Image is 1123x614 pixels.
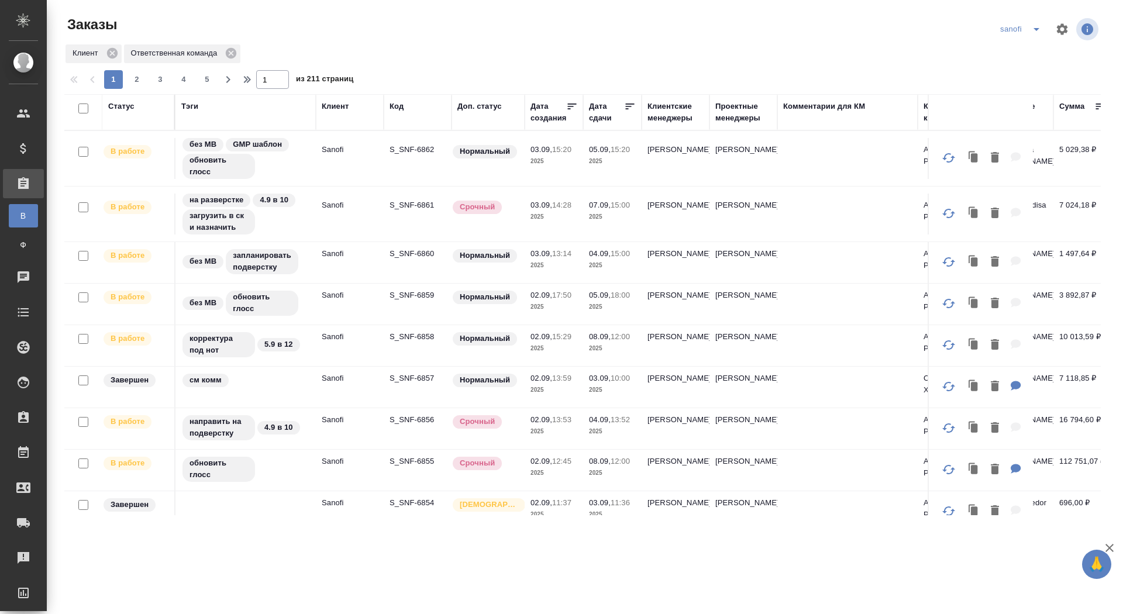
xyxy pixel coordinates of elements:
[531,101,566,124] div: Дата создания
[102,497,168,513] div: Выставляет КМ при направлении счета или после выполнения всех работ/сдачи заказа клиенту. Окончат...
[181,331,310,358] div: корректура под нот, 5.9 в 12
[589,415,611,424] p: 04.09,
[531,457,552,465] p: 02.09,
[985,333,1005,357] button: Удалить
[452,414,519,430] div: Выставляется автоматически, если на указанный объем услуг необходимо больше времени в стандартном...
[709,325,777,366] td: [PERSON_NAME]
[1059,101,1084,112] div: Сумма
[111,457,144,469] p: В работе
[190,374,222,386] p: см комм
[531,467,577,479] p: 2025
[642,138,709,179] td: [PERSON_NAME]
[611,332,630,341] p: 12:00
[1053,138,1112,179] td: 5 029,38 ₽
[452,372,519,388] div: Статус по умолчанию для стандартных заказов
[642,194,709,234] td: [PERSON_NAME]
[589,426,636,437] p: 2025
[709,408,777,449] td: [PERSON_NAME]
[642,325,709,366] td: [PERSON_NAME]
[589,291,611,299] p: 05.09,
[589,332,611,341] p: 08.09,
[264,339,293,350] p: 5.9 в 12
[552,374,571,382] p: 13:59
[322,199,378,211] p: Sanofi
[589,156,636,167] p: 2025
[296,72,353,89] span: из 211 страниц
[589,343,636,354] p: 2025
[190,297,216,309] p: без МВ
[642,367,709,408] td: [PERSON_NAME]
[452,456,519,471] div: Выставляется автоматически, если на указанный объем услуг необходимо больше времени в стандартном...
[151,70,170,89] button: 3
[452,199,519,215] div: Выставляется автоматически, если на указанный объем услуг необходимо больше времени в стандартном...
[322,144,378,156] p: Sanofi
[709,138,777,179] td: [PERSON_NAME]
[531,291,552,299] p: 02.09,
[260,194,288,206] p: 4.9 в 10
[198,70,216,89] button: 5
[102,144,168,160] div: Выставляет ПМ после принятия заказа от КМа
[589,249,611,258] p: 04.09,
[181,372,310,388] div: см комм
[190,210,248,233] p: загрузить в ск и назначить
[985,146,1005,170] button: Удалить
[322,289,378,301] p: Sanofi
[102,456,168,471] div: Выставляет ПМ после принятия заказа от КМа
[935,289,963,318] button: Обновить
[985,202,1005,226] button: Удалить
[233,139,282,150] p: GMP шаблон
[531,211,577,223] p: 2025
[924,101,980,124] div: Контрагент клиента
[552,498,571,507] p: 11:37
[322,497,378,509] p: Sanofi
[709,450,777,491] td: [PERSON_NAME]
[935,497,963,525] button: Обновить
[611,249,630,258] p: 15:00
[15,239,32,251] span: Ф
[457,101,502,112] div: Доп. статус
[102,331,168,347] div: Выставляет ПМ после принятия заказа от КМа
[531,260,577,271] p: 2025
[452,144,519,160] div: Статус по умолчанию для стандартных заказов
[460,416,495,427] p: Срочный
[452,331,519,347] div: Статус по умолчанию для стандартных заказов
[589,201,611,209] p: 07.09,
[589,101,624,124] div: Дата сдачи
[647,101,704,124] div: Клиентские менеджеры
[322,414,378,426] p: Sanofi
[1053,284,1112,325] td: 3 892,87 ₽
[452,248,519,264] div: Статус по умолчанию для стандартных заказов
[985,458,1005,482] button: Удалить
[124,44,241,63] div: Ответственная команда
[589,384,636,396] p: 2025
[985,375,1005,399] button: Удалить
[102,372,168,388] div: Выставляет КМ при направлении счета или после выполнения всех работ/сдачи заказа клиенту. Окончат...
[111,250,144,261] p: В работе
[963,416,985,440] button: Клонировать
[963,250,985,274] button: Клонировать
[452,497,519,513] div: Выставляется автоматически для первых 3 заказов нового контактного лица. Особое внимание
[1053,450,1112,491] td: 112 751,07 ₽
[322,101,349,112] div: Клиент
[460,201,495,213] p: Срочный
[531,156,577,167] p: 2025
[924,497,980,520] p: АО "Санофи Россия"
[174,74,193,85] span: 4
[190,457,248,481] p: обновить глосс
[460,374,510,386] p: Нормальный
[111,333,144,344] p: В работе
[531,145,552,154] p: 03.09,
[390,372,446,384] p: S_SNF-6857
[924,331,980,354] p: АО "Санофи Россия"
[102,289,168,305] div: Выставляет ПМ после принятия заказа от КМа
[611,498,630,507] p: 11:36
[611,291,630,299] p: 18:00
[460,291,510,303] p: Нормальный
[1053,408,1112,449] td: 16 794,60 ₽
[460,146,510,157] p: Нормальный
[963,146,985,170] button: Клонировать
[111,291,144,303] p: В работе
[611,145,630,154] p: 15:20
[111,374,149,386] p: Завершен
[935,372,963,401] button: Обновить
